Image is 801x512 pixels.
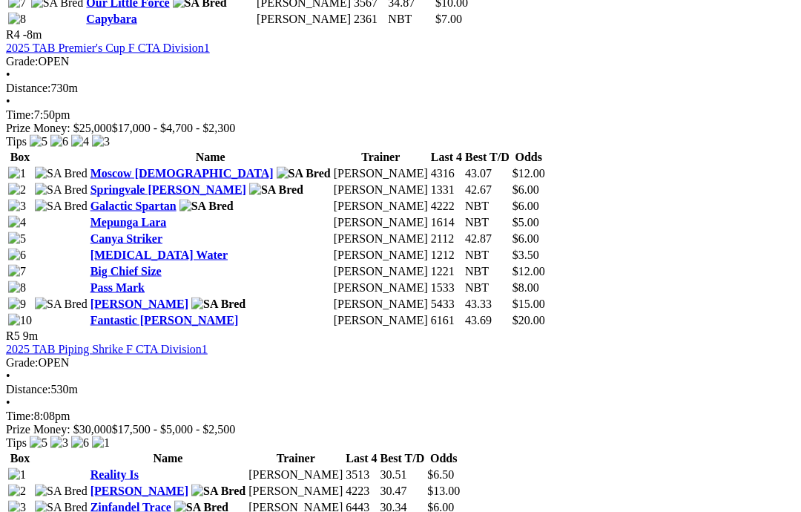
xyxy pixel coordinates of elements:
td: 43.07 [464,166,510,181]
a: [PERSON_NAME] [90,485,188,497]
img: SA Bred [249,183,303,197]
a: 2025 TAB Piping Shrike F CTA Division1 [6,343,208,355]
td: NBT [464,264,510,279]
a: Capybara [86,13,136,25]
div: Prize Money: $25,000 [6,122,795,135]
img: 8 [8,13,26,26]
span: Distance: [6,82,50,94]
span: $6.00 [512,200,539,212]
th: Last 4 [430,150,463,165]
img: 4 [8,216,26,229]
th: Name [90,150,332,165]
th: Best T/D [464,150,510,165]
td: NBT [464,199,510,214]
td: [PERSON_NAME] [333,248,429,263]
td: 4223 [345,484,378,499]
img: 6 [50,135,68,148]
span: Tips [6,436,27,449]
span: $15.00 [512,298,545,310]
span: $7.00 [435,13,462,25]
th: Best T/D [380,451,426,466]
a: Big Chief Size [90,265,162,278]
img: 2 [8,183,26,197]
img: SA Bred [179,200,234,213]
a: Fantastic [PERSON_NAME] [90,314,239,326]
span: Distance: [6,383,50,396]
img: 6 [8,249,26,262]
td: 30.47 [380,484,426,499]
img: SA Bred [35,298,88,311]
td: 4316 [430,166,463,181]
img: SA Bred [191,485,245,498]
span: Time: [6,108,34,121]
div: 730m [6,82,795,95]
td: 3513 [345,467,378,482]
img: 8 [8,281,26,295]
td: 2112 [430,232,463,246]
th: Trainer [333,150,429,165]
div: 8:08pm [6,410,795,423]
a: Reality Is [90,468,139,481]
span: $6.00 [512,232,539,245]
img: SA Bred [35,167,88,180]
img: SA Bred [191,298,245,311]
div: 530m [6,383,795,396]
a: 2025 TAB Premier's Cup F CTA Division1 [6,42,210,54]
th: Odds [426,451,461,466]
td: 5433 [430,297,463,312]
span: Box [10,452,30,465]
img: 9 [8,298,26,311]
img: 3 [8,200,26,213]
img: 5 [30,436,47,450]
div: OPEN [6,55,795,68]
img: 6 [71,436,89,450]
span: $12.00 [512,265,545,278]
td: [PERSON_NAME] [248,467,343,482]
span: $12.00 [512,167,545,180]
img: 4 [71,135,89,148]
img: SA Bred [35,485,88,498]
td: NBT [464,215,510,230]
td: NBT [387,12,433,27]
img: SA Bred [277,167,331,180]
td: 42.87 [464,232,510,246]
th: Name [90,451,247,466]
span: • [6,95,10,108]
span: $6.50 [427,468,454,481]
td: 1533 [430,280,463,295]
td: [PERSON_NAME] [333,166,429,181]
th: Trainer [248,451,343,466]
td: 30.51 [380,467,426,482]
span: Grade: [6,356,39,369]
a: Mepunga Lara [90,216,167,229]
a: Canya Striker [90,232,162,245]
td: [PERSON_NAME] [256,12,352,27]
td: 6161 [430,313,463,328]
th: Last 4 [345,451,378,466]
div: OPEN [6,356,795,370]
span: $3.50 [512,249,539,261]
td: 1212 [430,248,463,263]
span: $13.00 [427,485,460,497]
img: 7 [8,265,26,278]
a: Galactic Spartan [90,200,177,212]
img: 5 [30,135,47,148]
span: $5.00 [512,216,539,229]
span: Box [10,151,30,163]
td: 4222 [430,199,463,214]
img: 3 [92,135,110,148]
span: $20.00 [512,314,545,326]
td: NBT [464,248,510,263]
td: 1614 [430,215,463,230]
img: 3 [50,436,68,450]
td: NBT [464,280,510,295]
a: Springvale [PERSON_NAME] [90,183,246,196]
td: 2361 [353,12,386,27]
span: R4 [6,28,20,41]
img: 5 [8,232,26,246]
span: -8m [23,28,42,41]
td: 1331 [430,183,463,197]
a: Pass Mark [90,281,145,294]
span: Time: [6,410,34,422]
td: [PERSON_NAME] [333,232,429,246]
